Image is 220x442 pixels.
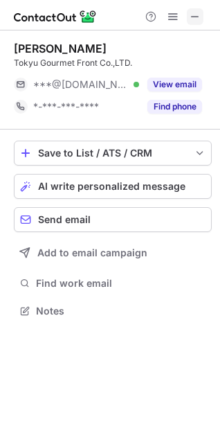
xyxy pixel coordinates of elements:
[38,214,91,225] span: Send email
[14,141,212,166] button: save-profile-one-click
[14,207,212,232] button: Send email
[14,174,212,199] button: AI write personalized message
[14,240,212,265] button: Add to email campaign
[147,100,202,114] button: Reveal Button
[38,181,185,192] span: AI write personalized message
[14,57,212,69] div: Tokyu Gourmet Front Co.,LTD.
[36,305,206,317] span: Notes
[147,78,202,91] button: Reveal Button
[14,301,212,321] button: Notes
[36,277,206,290] span: Find work email
[33,78,129,91] span: ***@[DOMAIN_NAME]
[14,42,107,55] div: [PERSON_NAME]
[14,274,212,293] button: Find work email
[38,148,187,159] div: Save to List / ATS / CRM
[37,247,147,258] span: Add to email campaign
[14,8,97,25] img: ContactOut v5.3.10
